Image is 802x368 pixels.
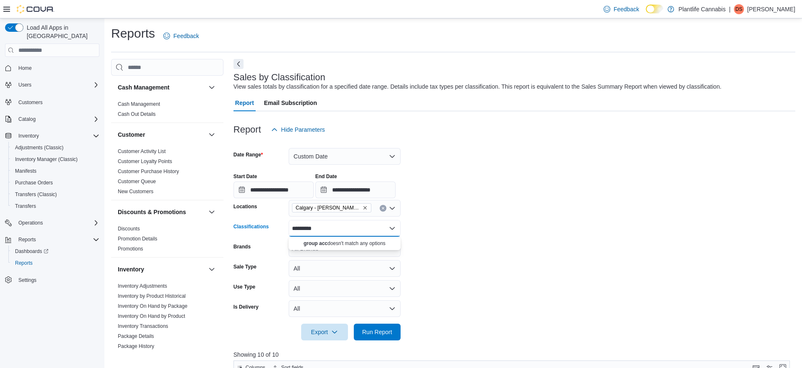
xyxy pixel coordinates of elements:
button: Next [233,59,244,69]
h3: Discounts & Promotions [118,208,186,216]
a: Manifests [12,166,40,176]
button: Cash Management [118,83,205,92]
a: Package Details [118,333,154,339]
span: Customer Queue [118,178,156,185]
h3: Sales by Classification [233,72,325,82]
a: Dashboards [8,245,103,257]
span: Catalog [18,116,36,123]
h3: Inventory [118,265,144,273]
strong: group acc [304,240,327,246]
button: Customers [2,96,103,108]
img: Cova [17,5,54,13]
a: New Customers [118,189,153,194]
p: Showing 10 of 10 [233,350,795,359]
input: Dark Mode [646,5,663,13]
div: Cash Management [111,99,223,123]
a: Customer Activity List [118,148,166,154]
span: Export [306,324,343,340]
span: Reports [15,260,33,266]
label: Use Type [233,284,255,290]
button: Reports [8,257,103,269]
a: Settings [15,275,40,285]
button: Inventory [118,265,205,273]
span: Dashboards [15,248,48,255]
button: Customer [207,130,217,140]
span: Inventory Adjustments [118,283,167,289]
span: Settings [15,275,99,285]
a: Dashboards [12,246,52,256]
label: Brands [233,243,251,250]
span: Transfers [15,203,36,210]
button: Close list of options [389,225,396,232]
span: Reports [15,235,99,245]
button: Catalog [15,114,39,124]
button: Operations [2,217,103,229]
span: Dashboards [12,246,99,256]
button: Transfers [8,200,103,212]
a: Promotion Details [118,236,157,242]
span: Reports [12,258,99,268]
button: Clear input [380,205,386,212]
span: Transfers [12,201,99,211]
a: Discounts [118,226,140,232]
a: Feedback [600,1,642,18]
a: Customer Loyalty Points [118,158,172,164]
a: Inventory Manager (Classic) [12,154,81,164]
span: Transfers (Classic) [15,191,57,198]
span: Transfers (Classic) [12,189,99,199]
button: Manifests [8,165,103,177]
h1: Reports [111,25,155,42]
span: Home [15,63,99,73]
a: Cash Out Details [118,111,156,117]
span: Adjustments (Classic) [12,143,99,153]
button: Inventory [207,264,217,274]
button: Settings [2,274,103,286]
button: Discounts & Promotions [207,207,217,217]
a: Cash Management [118,101,160,107]
span: Users [18,82,31,88]
span: Inventory On Hand by Product [118,313,185,319]
a: Feedback [160,28,202,44]
span: Inventory [18,133,39,139]
button: Discounts & Promotions [118,208,205,216]
a: Package History [118,343,154,349]
button: Adjustments (Classic) [8,142,103,153]
button: All [289,280,401,297]
button: Transfers (Classic) [8,189,103,200]
a: Inventory On Hand by Package [118,303,188,309]
button: Inventory Manager (Classic) [8,153,103,165]
span: DS [736,4,743,14]
label: Start Date [233,173,257,180]
span: Purchase Orders [12,178,99,188]
a: Promotions [118,246,143,252]
span: Settings [18,277,36,284]
span: Promotion Details [118,235,157,242]
span: Calgary - [PERSON_NAME] Regional [296,204,361,212]
span: Report [235,95,254,111]
input: Press the down key to open a popover containing a calendar. [233,181,314,198]
span: Email Subscription [264,95,317,111]
button: Home [2,62,103,74]
span: Inventory Transactions [118,323,168,330]
h3: Report [233,125,261,135]
a: Home [15,63,35,73]
button: All [289,300,401,317]
span: Inventory [15,131,99,141]
h3: Customer [118,130,145,139]
label: Is Delivery [233,304,259,310]
a: Customer Queue [118,179,156,184]
span: Home [18,65,32,72]
span: Purchase Orders [15,179,53,186]
h3: Cash Management [118,83,170,92]
a: Adjustments (Classic) [12,143,67,153]
a: Inventory by Product Historical [118,293,186,299]
button: Reports [15,235,39,245]
p: doesn't match any options [292,240,397,247]
p: | [729,4,731,14]
button: Remove Calgary - Shepard Regional from selection in this group [363,205,368,210]
button: Open list of options [389,205,396,212]
button: Cash Management [207,82,217,92]
label: Date Range [233,151,263,158]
